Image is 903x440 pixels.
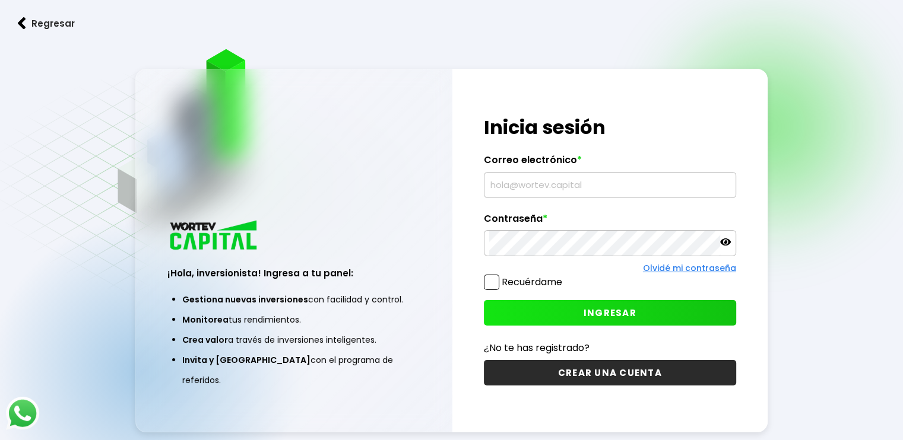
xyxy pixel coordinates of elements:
span: Crea valor [182,334,228,346]
li: con el programa de referidos. [182,350,405,390]
img: flecha izquierda [18,17,26,30]
label: Contraseña [484,213,736,231]
span: Monitorea [182,314,229,326]
a: Olvidé mi contraseña [643,262,736,274]
input: hola@wortev.capital [489,173,731,197]
label: Recuérdame [502,275,562,289]
label: Correo electrónico [484,154,736,172]
button: CREAR UNA CUENTA [484,360,736,385]
li: a través de inversiones inteligentes. [182,330,405,350]
h3: ¡Hola, inversionista! Ingresa a tu panel: [167,266,420,280]
li: tus rendimientos. [182,310,405,330]
a: ¿No te has registrado?CREAR UNA CUENTA [484,340,736,385]
li: con facilidad y control. [182,289,405,310]
h1: Inicia sesión [484,113,736,142]
span: Invita y [GEOGRAPHIC_DATA] [182,354,310,366]
img: logos_whatsapp-icon.242b2217.svg [6,397,39,430]
img: logo_wortev_capital [167,219,261,254]
span: Gestiona nuevas inversiones [182,294,308,305]
p: ¿No te has registrado? [484,340,736,355]
button: INGRESAR [484,300,736,326]
span: INGRESAR [584,307,636,319]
